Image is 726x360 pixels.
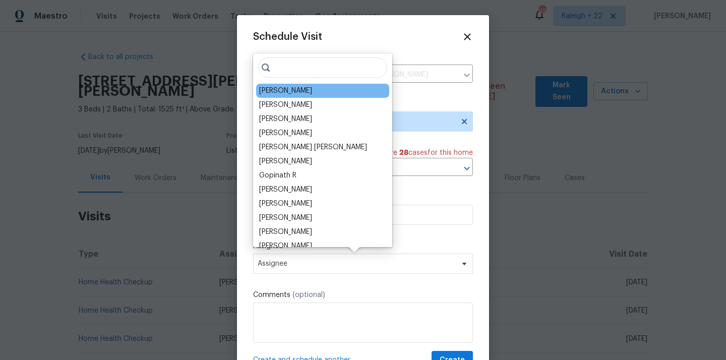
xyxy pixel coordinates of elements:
div: [PERSON_NAME] [259,156,312,166]
span: Schedule Visit [253,32,322,42]
span: (optional) [292,291,325,298]
label: Comments [253,290,473,300]
div: [PERSON_NAME] [259,213,312,223]
span: Close [462,31,473,42]
div: Gopinath R [259,170,296,181]
button: Open [460,161,474,175]
div: [PERSON_NAME] [259,128,312,138]
span: There are case s for this home [368,148,473,158]
span: 28 [399,149,408,156]
div: [PERSON_NAME] [259,227,312,237]
div: [PERSON_NAME] [259,114,312,124]
span: Assignee [258,260,455,268]
div: [PERSON_NAME] [259,185,312,195]
div: [PERSON_NAME] [259,241,312,251]
div: [PERSON_NAME] [259,100,312,110]
div: [PERSON_NAME] [PERSON_NAME] [259,142,367,152]
div: [PERSON_NAME] [259,199,312,209]
div: [PERSON_NAME] [259,86,312,96]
